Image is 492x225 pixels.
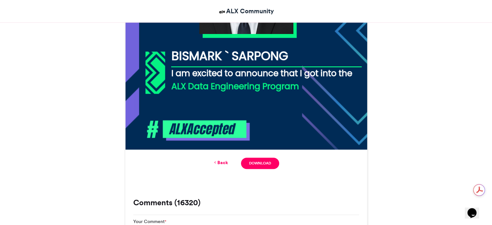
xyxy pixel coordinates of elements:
[133,218,166,225] label: Your Comment
[213,159,228,166] a: Back
[465,199,486,219] iframe: chat widget
[241,158,279,169] a: Download
[218,8,226,16] img: ALX Community
[133,199,359,207] h3: Comments (16320)
[218,6,274,16] a: ALX Community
